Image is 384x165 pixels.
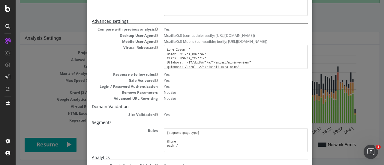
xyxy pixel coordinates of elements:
dt: Rules [76,128,142,133]
h5: Advanced settings [76,19,292,24]
dt: Mobile User Agent [76,39,142,44]
dd: Yes [148,72,292,77]
h5: Segments [76,120,292,125]
dd: Not Set [148,96,292,101]
dt: Desktop User Agent [76,33,142,38]
h5: Domain Validation [76,104,292,109]
dt: Login / Password Authentication [76,84,142,89]
dd: Mozilla/5.0 (compatible; botify; [URL][DOMAIN_NAME]) [148,33,292,38]
dt: Virtual Robots.txt [76,45,142,50]
dd: Mozilla/5.0 Mobile (compatible; botify; [URL][DOMAIN_NAME]) [148,39,292,44]
dd: Yes [148,112,292,117]
iframe: Intercom live chat [364,145,378,159]
dd: Yes [148,27,292,32]
dt: Gzip Activated [76,78,142,83]
dd: Yes [148,78,292,83]
pre: Lore-Ipsum: * Dolor: /SI/am_CO/*/a/* Elits: /DO/ei_TE/*/i/* Utlabore: /ET/do_MA/*/a/*/enimad/mini... [148,45,292,69]
dt: Remove Parameters [76,90,142,95]
dd: Yes [148,84,292,89]
dt: Advanced URL Rewriting [76,96,142,101]
dt: Compare with previous analysis [76,27,142,32]
dt: Site Validation [76,112,142,117]
dt: Respect no-follow rules [76,72,142,77]
pre: [segment:pagetype] @home path / @unknown path /* [segment:country-folders] @BG path /BG* @CZ path... [148,128,292,152]
span: 1 [376,145,381,149]
dd: Not Set [148,90,292,95]
h5: Analytics [76,155,292,160]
